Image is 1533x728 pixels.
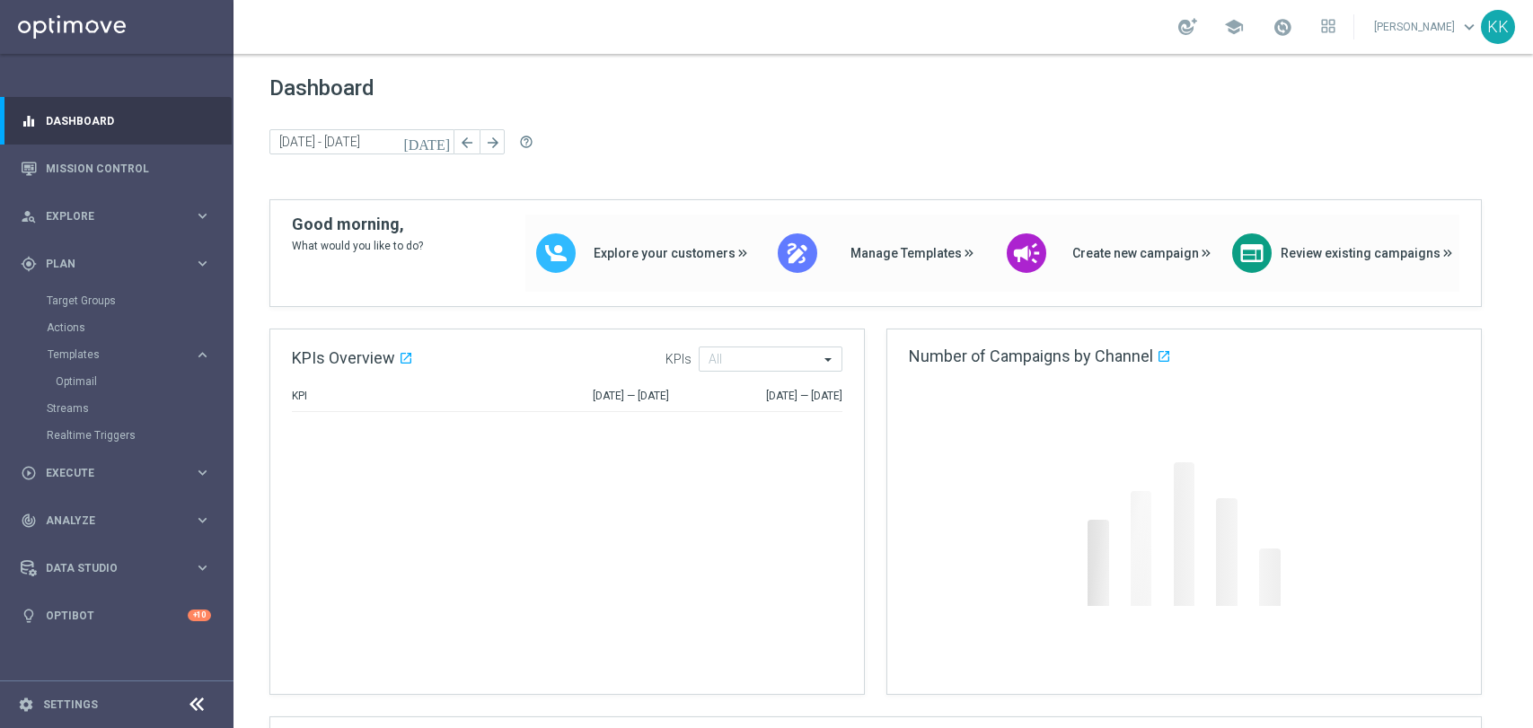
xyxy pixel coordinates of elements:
[21,97,211,145] div: Dashboard
[47,341,232,395] div: Templates
[21,513,194,529] div: Analyze
[56,368,232,395] div: Optimail
[46,145,211,192] a: Mission Control
[46,515,194,526] span: Analyze
[18,697,34,713] i: settings
[20,561,212,575] button: Data Studio keyboard_arrow_right
[21,208,194,224] div: Explore
[47,314,232,341] div: Actions
[21,592,211,639] div: Optibot
[21,513,37,529] i: track_changes
[21,560,194,576] div: Data Studio
[46,592,188,639] a: Optibot
[21,465,37,481] i: play_circle_outline
[194,559,211,576] i: keyboard_arrow_right
[21,113,37,129] i: equalizer
[21,208,37,224] i: person_search
[48,349,176,360] span: Templates
[194,255,211,272] i: keyboard_arrow_right
[47,294,187,308] a: Target Groups
[1372,13,1481,40] a: [PERSON_NAME]keyboard_arrow_down
[20,162,212,176] button: Mission Control
[20,609,212,623] button: lightbulb Optibot +10
[56,374,187,389] a: Optimail
[20,513,212,528] button: track_changes Analyze keyboard_arrow_right
[194,464,211,481] i: keyboard_arrow_right
[21,145,211,192] div: Mission Control
[20,257,212,271] button: gps_fixed Plan keyboard_arrow_right
[47,395,232,422] div: Streams
[21,608,37,624] i: lightbulb
[20,209,212,224] button: person_search Explore keyboard_arrow_right
[194,346,211,364] i: keyboard_arrow_right
[47,401,187,416] a: Streams
[1459,17,1479,37] span: keyboard_arrow_down
[21,256,194,272] div: Plan
[48,349,194,360] div: Templates
[46,211,194,222] span: Explore
[47,287,232,314] div: Target Groups
[188,610,211,621] div: +10
[43,699,98,710] a: Settings
[46,468,194,478] span: Execute
[1481,10,1515,44] div: KK
[46,259,194,269] span: Plan
[47,320,187,335] a: Actions
[47,428,187,443] a: Realtime Triggers
[1224,17,1244,37] span: school
[194,512,211,529] i: keyboard_arrow_right
[194,207,211,224] i: keyboard_arrow_right
[20,466,212,480] button: play_circle_outline Execute keyboard_arrow_right
[21,465,194,481] div: Execute
[46,97,211,145] a: Dashboard
[47,422,232,449] div: Realtime Triggers
[20,114,212,128] button: equalizer Dashboard
[46,563,194,574] span: Data Studio
[21,256,37,272] i: gps_fixed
